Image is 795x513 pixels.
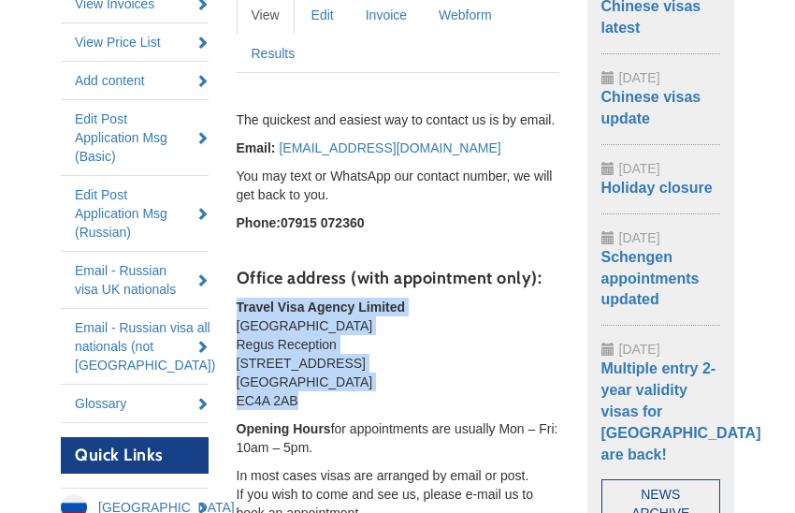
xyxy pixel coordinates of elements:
[237,215,281,230] strong: Phone:
[61,176,209,251] a: Edit Post Application Msg (Russian)
[601,180,713,196] a: Holiday closure
[237,167,559,204] p: You may text or WhatsApp our contact number, we will get back to you.
[601,249,700,308] a: Schengen appointments updated
[601,89,701,126] a: Chinese visas update
[237,34,311,73] a: Results
[61,100,209,175] a: Edit Post Application Msg (Basic)
[619,230,660,245] span: [DATE]
[61,309,209,384] a: Email - Russian visa all nationals (not [GEOGRAPHIC_DATA])
[237,268,542,288] strong: Office address (with appointment only):
[61,385,209,422] a: Glossary
[279,140,500,155] a: [EMAIL_ADDRESS][DOMAIN_NAME]
[61,23,209,61] a: View Price List
[61,252,209,308] a: Email - Russian visa UK nationals
[237,140,276,155] strong: Email:
[61,62,209,99] a: Add content
[237,110,559,129] p: The quickest and easiest way to contact us is by email.
[601,360,761,462] a: Multiple entry 2-year validity visas for [GEOGRAPHIC_DATA] are back!
[237,421,331,436] strong: Opening Hours
[281,215,365,230] strong: 07915 072360
[237,300,406,315] strong: Travel Visa Agency Limited
[237,298,559,410] p: [GEOGRAPHIC_DATA] Regus Reception [STREET_ADDRESS] [GEOGRAPHIC_DATA] EC4A 2AB
[619,161,660,176] span: [DATE]
[237,419,559,457] p: for appointments are usually Mon – Fri: 10am – 5pm.
[619,342,660,357] span: [DATE]
[619,70,660,85] span: [DATE]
